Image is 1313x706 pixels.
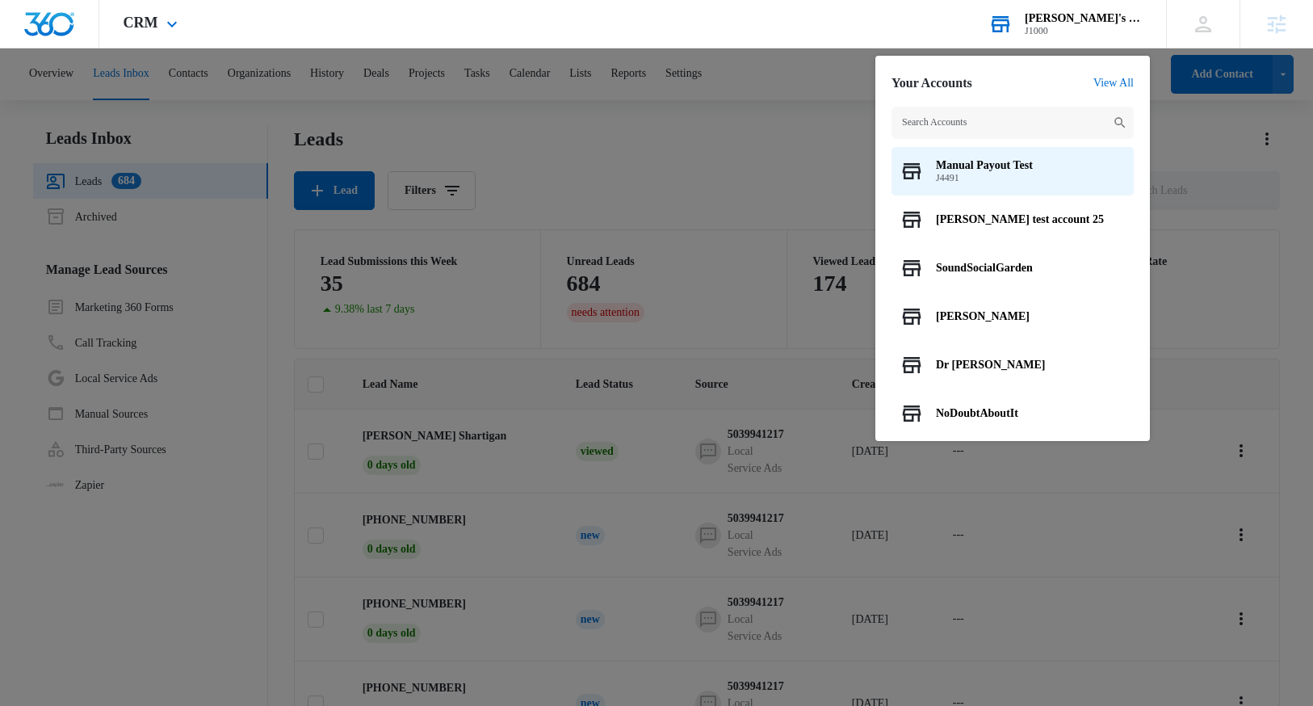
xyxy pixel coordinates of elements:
div: account id [1025,25,1143,36]
input: Search Accounts [891,107,1134,139]
div: account name [1025,12,1143,25]
span: SoundSocialGarden [936,262,1033,275]
button: Manual Payout TestJ4491 [891,147,1134,195]
h2: Your Accounts [891,75,972,90]
span: J4491 [936,172,1033,183]
span: [PERSON_NAME] [936,310,1030,323]
button: [PERSON_NAME] test account 25 [891,195,1134,244]
button: [PERSON_NAME] [891,292,1134,341]
span: Dr [PERSON_NAME] [936,359,1045,372]
button: Dr [PERSON_NAME] [891,341,1134,389]
a: View All [1093,77,1134,90]
button: SoundSocialGarden [891,244,1134,292]
span: NoDoubtAboutIt [936,407,1018,420]
button: NoDoubtAboutIt [891,389,1134,438]
span: CRM [124,15,158,32]
span: Manual Payout Test [936,159,1033,172]
span: [PERSON_NAME] test account 25 [936,213,1104,226]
